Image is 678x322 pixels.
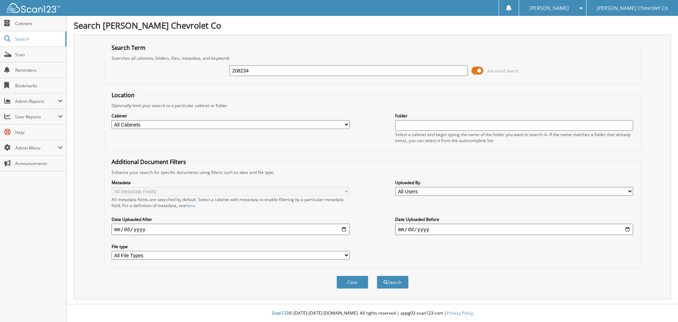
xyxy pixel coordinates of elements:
[15,129,63,135] span: Help
[112,216,350,222] label: Date Uploaded After
[529,6,569,10] span: [PERSON_NAME]
[395,113,633,119] label: Folder
[15,145,58,151] span: Admin Menu
[108,44,149,52] legend: Search Term
[643,288,678,322] iframe: Chat Widget
[74,19,671,31] h1: Search [PERSON_NAME] Chevrolet Co
[15,52,63,58] span: Scan
[597,6,668,10] span: [PERSON_NAME] Chevrolet Co
[112,113,350,119] label: Cabinet
[112,197,350,209] div: All metadata fields are searched by default. Select a cabinet with metadata to enable filtering b...
[15,21,63,27] span: Cabinets
[15,83,63,89] span: Bookmarks
[108,55,637,61] div: Searches all cabinets, folders, files, metadata, and keywords
[186,203,195,209] a: here
[395,224,633,235] input: end
[337,276,368,289] button: Clear
[15,67,63,73] span: Reminders
[112,224,350,235] input: start
[395,180,633,186] label: Uploaded By
[7,3,60,13] img: scan123-logo-white.svg
[15,98,58,104] span: Admin Reports
[487,68,519,74] span: Advanced Search
[15,36,62,42] span: Search
[15,114,58,120] span: User Reports
[67,305,678,322] div: © [DATE]-[DATE] [DOMAIN_NAME]. All rights reserved | appg03-scan123-com |
[108,169,637,175] div: Enhance your search for specific documents using filters such as date and file type.
[108,103,637,109] div: Optionally limit your search to a particular cabinet or folder
[395,131,633,144] div: Select a cabinet and begin typing the name of the folder you want to search in. If the name match...
[272,310,289,316] span: Scan123
[15,160,63,166] span: Announcements
[112,180,350,186] label: Metadata
[377,276,409,289] button: Search
[112,244,350,250] label: File type
[447,310,473,316] a: Privacy Policy
[395,216,633,222] label: Date Uploaded Before
[108,158,190,166] legend: Additional Document Filters
[108,91,138,99] legend: Location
